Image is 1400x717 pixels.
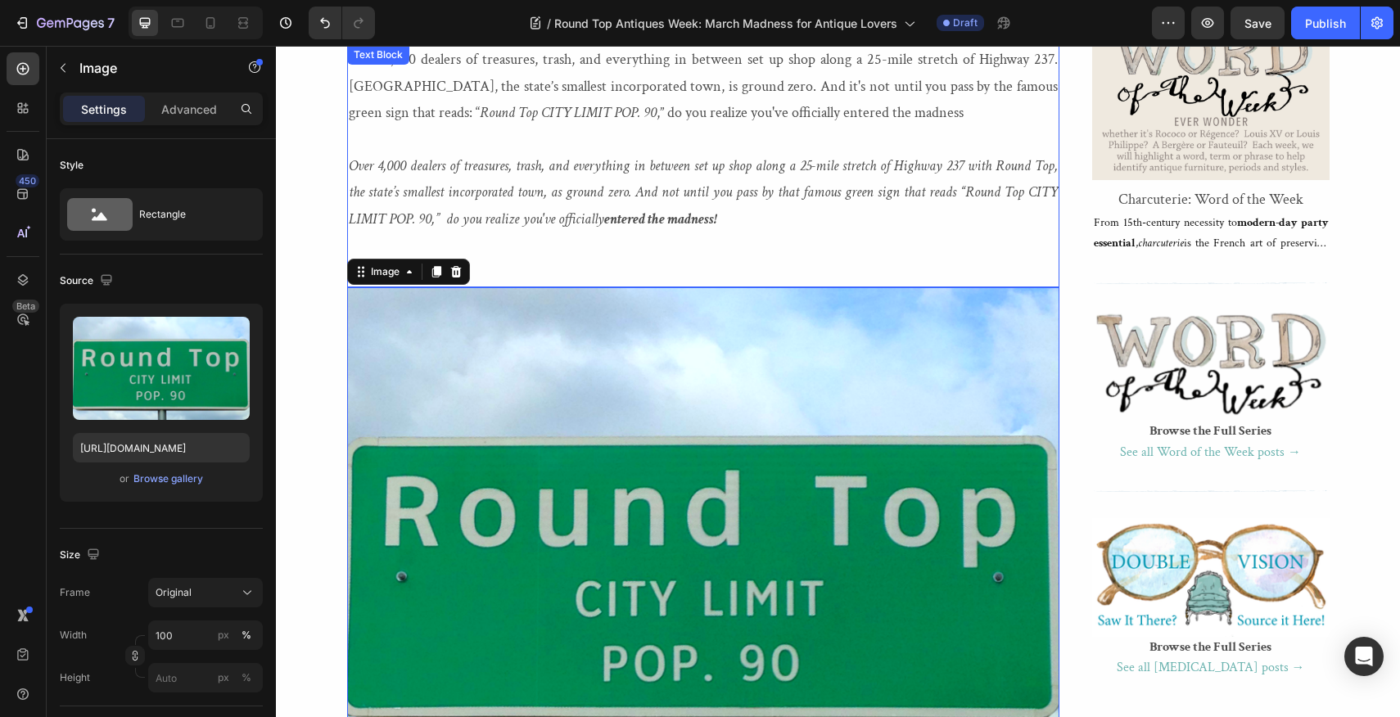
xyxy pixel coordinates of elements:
[60,158,84,173] div: Style
[92,219,127,233] div: Image
[75,2,130,16] div: Text Block
[862,190,908,205] em: charcuterie
[953,16,978,30] span: Draft
[133,471,204,487] button: Browse gallery
[816,472,1054,591] img: gempages_525308358450742109-a9d52501-448c-464c-878b-c793857fdba0.png
[874,593,996,610] strong: Browse the Full Series
[1305,15,1346,32] div: Publish
[1291,7,1360,39] button: Publish
[242,628,251,643] div: %
[60,544,103,566] div: Size
[816,234,1054,240] img: gempages_525308358450742109-d81c8d7d-ce6a-47ba-8cf3-bb6bcec1a8a2.png
[139,196,239,233] div: Rectangle
[73,433,250,462] input: https://example.com/image.jpg
[816,442,1054,448] img: gempages_525308358450742109-d81c8d7d-ce6a-47ba-8cf3-bb6bcec1a8a2.png
[328,164,441,183] strong: entered the madness!
[79,58,219,78] p: Image
[148,620,263,650] input: px%
[818,167,1052,208] p: From 15th-century necessity to , is the French art of preserving and presenting meats, cheeses, a...
[133,471,203,486] div: Browse gallery
[1344,637,1384,676] div: Open Intercom Messenger
[120,469,129,489] span: or
[554,15,897,32] span: Round Top Antiques Week: March Madness for Antique Lovers
[156,585,192,600] span: Original
[148,578,263,607] button: Original
[73,317,250,420] img: preview-image
[242,670,251,685] div: %
[60,585,90,600] label: Frame
[12,300,39,313] div: Beta
[60,628,87,643] label: Width
[547,15,551,32] span: /
[874,377,996,394] strong: Browse the Full Series
[237,625,256,645] button: px
[60,670,90,685] label: Height
[218,628,229,643] div: px
[60,270,116,292] div: Source
[214,668,233,688] button: %
[1231,7,1285,39] button: Save
[1244,16,1271,30] span: Save
[841,613,1029,630] a: See all [MEDICAL_DATA] posts →
[818,169,1052,205] strong: modern-day party essential
[816,256,1054,375] img: Illustrated Word of the Week side bar banner with words only
[237,668,256,688] button: px
[7,7,122,39] button: 7
[218,670,229,685] div: px
[81,101,127,118] p: Settings
[816,472,1054,591] a: Title
[107,13,115,33] p: 7
[16,174,39,187] div: 450
[816,142,1054,165] a: Charcuterie: Word of the Week
[161,101,217,118] p: Advanced
[844,398,1025,415] a: See all Word of the Week posts →
[276,46,1400,717] iframe: Design area
[309,7,375,39] div: Undo/Redo
[214,625,233,645] button: %
[148,663,263,692] input: px%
